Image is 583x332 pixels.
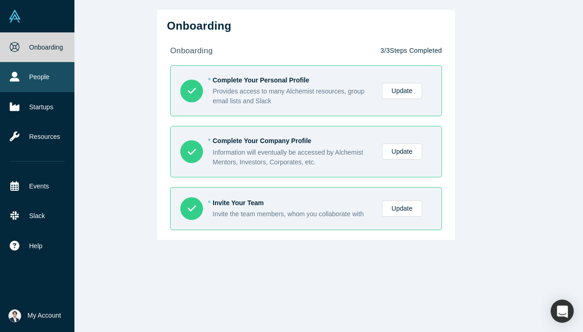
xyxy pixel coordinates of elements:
[8,309,21,322] img: Eisuke Shimizu's Account
[8,10,21,23] img: Alchemist Vault Logo
[213,209,372,219] div: Invite the team members, whom you collaborate with
[380,46,442,56] p: 3 / 3 Steps Completed
[170,46,213,55] strong: onboarding
[213,198,372,208] div: Invite Your Team
[382,144,422,160] a: Update
[213,87,372,106] div: Provides access to many Alchemist resources, group email lists and Slack
[382,200,422,217] a: Update
[213,75,372,85] div: Complete Your Personal Profile
[28,311,61,320] span: My Account
[382,83,422,99] a: Update
[8,309,61,322] button: My Account
[167,19,445,33] h2: Onboarding
[213,136,372,146] div: Complete Your Company Profile
[213,148,372,167] div: Information will eventually be accessed by Alchemist Mentors, Investors, Corporates, etc.
[29,241,43,251] span: Help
